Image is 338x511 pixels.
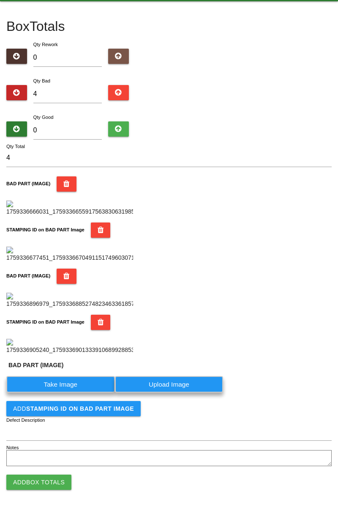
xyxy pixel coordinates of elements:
[91,315,111,330] button: STAMPING ID on BAD PART Image
[6,417,45,424] label: Defect Description
[6,19,332,34] h4: Box Totals
[6,339,133,354] img: 1759336905240_17593369013339106899288532100289.jpg
[6,319,84,324] b: STAMPING ID on BAD PART Image
[6,227,84,232] b: STAMPING ID on BAD PART Image
[6,444,19,451] label: Notes
[8,362,63,368] b: BAD PART (IMAGE)
[33,115,54,120] label: Qty Good
[115,376,224,393] label: Upload Image
[26,405,134,412] b: STAMPING ID on BAD PART Image
[6,273,50,278] b: BAD PART (IMAGE)
[33,42,58,47] label: Qty Rework
[6,293,133,308] img: 1759336896979_17593368852748234633618579727126.jpg
[6,181,50,186] b: BAD PART (IMAGE)
[91,223,111,238] button: STAMPING ID on BAD PART Image
[6,143,25,150] label: Qty Total
[6,247,133,262] img: 1759336677451_17593366704911517496030717654031.jpg
[33,78,50,83] label: Qty Bad
[6,376,115,393] label: Take Image
[57,176,76,192] button: BAD PART (IMAGE)
[6,401,141,416] button: AddSTAMPING ID on BAD PART Image
[6,201,133,216] img: 1759336666031_17593366559175638306319853837801.jpg
[6,475,71,490] button: AddBox Totals
[57,269,76,284] button: BAD PART (IMAGE)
